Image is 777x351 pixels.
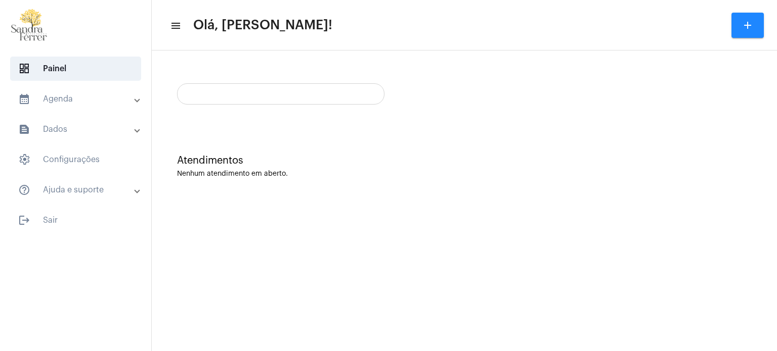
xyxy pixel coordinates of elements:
[742,19,754,31] mat-icon: add
[18,154,30,166] span: sidenav icon
[10,208,141,232] span: Sair
[6,178,151,202] mat-expansion-panel-header: sidenav iconAjuda e suporte
[193,17,332,33] span: Olá, [PERSON_NAME]!
[8,5,51,45] img: 87cae55a-51f6-9edc-6e8c-b06d19cf5cca.png
[177,155,752,166] div: Atendimentos
[18,93,135,105] mat-panel-title: Agenda
[6,87,151,111] mat-expansion-panel-header: sidenav iconAgenda
[170,20,180,32] mat-icon: sidenav icon
[18,214,30,226] mat-icon: sidenav icon
[18,184,30,196] mat-icon: sidenav icon
[18,184,135,196] mat-panel-title: Ajuda e suporte
[10,147,141,172] span: Configurações
[18,123,135,135] mat-panel-title: Dados
[18,93,30,105] mat-icon: sidenav icon
[18,123,30,135] mat-icon: sidenav icon
[6,117,151,141] mat-expansion-panel-header: sidenav iconDados
[18,63,30,75] span: sidenav icon
[177,170,752,178] div: Nenhum atendimento em aberto.
[10,57,141,81] span: Painel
